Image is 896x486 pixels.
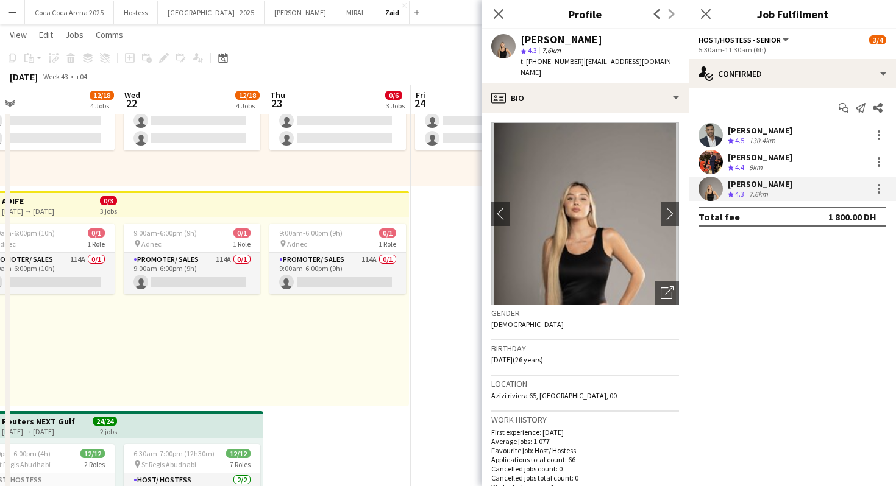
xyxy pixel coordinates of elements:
[100,196,117,205] span: 0/3
[386,101,405,110] div: 3 Jobs
[491,437,679,446] p: Average jobs: 1.077
[491,473,679,482] p: Cancelled jobs total count: 0
[689,6,896,22] h3: Job Fulfilment
[491,122,679,305] img: Crew avatar or photo
[96,29,123,40] span: Comms
[539,46,563,55] span: 7.6km
[269,253,406,294] app-card-role: Promoter/ Sales114A0/19:00am-6:00pm (9h)
[2,206,54,216] div: [DATE] → [DATE]
[87,239,105,248] span: 1 Role
[133,228,197,238] span: 9:00am-6:00pm (9h)
[375,1,410,24] button: Zaid
[39,29,53,40] span: Edit
[491,464,679,473] p: Cancelled jobs count: 0
[233,228,251,238] span: 0/1
[34,27,58,43] a: Edit
[158,1,265,24] button: [GEOGRAPHIC_DATA] - 2025
[133,449,215,458] span: 6:30am-7:00pm (12h30m)
[93,417,117,426] span: 24/24
[287,239,307,248] span: Adnec
[141,460,196,469] span: St Regis Abudhabi
[482,6,689,22] h3: Profile
[491,428,679,437] p: First experience: [DATE]
[521,34,602,45] div: [PERSON_NAME]
[5,27,32,43] a: View
[747,136,778,146] div: 130.4km
[124,90,140,100] span: Wed
[65,29,84,40] span: Jobs
[521,57,675,77] span: | [EMAIL_ADDRESS][DOMAIN_NAME]
[100,426,117,436] div: 2 jobs
[491,308,679,319] h3: Gender
[40,72,71,81] span: Week 43
[90,91,114,100] span: 12/18
[735,136,744,145] span: 4.5
[415,91,552,150] app-card-role: Promoter/ Sales0/210:00am-4:00pm (6h)
[491,446,679,455] p: Favourite job: Host/ Hostess
[124,91,260,150] app-card-role: Promoter/ Sales0/210:00am-4:00pm (6h)
[60,27,88,43] a: Jobs
[385,91,402,100] span: 0/6
[482,83,689,113] div: Bio
[828,211,876,223] div: 1 800.00 DH
[236,101,259,110] div: 4 Jobs
[735,163,744,172] span: 4.4
[528,46,537,55] span: 4.3
[2,195,54,206] h3: ADIFE
[269,91,406,150] app-card-role: Promoter/ Sales0/210:00am-4:00pm (6h)
[10,71,38,83] div: [DATE]
[2,416,75,427] h3: Reuters NEXT Gulf
[270,90,285,100] span: Thu
[100,205,117,216] div: 3 jobs
[491,455,679,464] p: Applications total count: 66
[728,152,792,163] div: [PERSON_NAME]
[336,1,375,24] button: MIRAL
[699,45,886,54] div: 5:30am-11:30am (6h)
[379,228,396,238] span: 0/1
[265,1,336,24] button: [PERSON_NAME]
[491,355,543,364] span: [DATE] (26 years)
[25,1,114,24] button: Coca Coca Arena 2025
[279,228,343,238] span: 9:00am-6:00pm (9h)
[88,228,105,238] span: 0/1
[379,239,396,248] span: 1 Role
[699,35,791,44] button: Host/Hostess - Senior
[689,59,896,88] div: Confirmed
[699,35,781,44] span: Host/Hostess - Senior
[91,27,128,43] a: Comms
[491,320,564,329] span: [DEMOGRAPHIC_DATA]
[141,239,162,248] span: Adnec
[869,35,886,44] span: 3/4
[491,391,617,400] span: Azizi riviera 65, [GEOGRAPHIC_DATA], 00
[747,163,765,173] div: 9km
[226,449,251,458] span: 12/12
[124,224,260,294] app-job-card: 9:00am-6:00pm (9h)0/1 Adnec1 RolePromoter/ Sales114A0/19:00am-6:00pm (9h)
[10,29,27,40] span: View
[90,101,113,110] div: 4 Jobs
[235,91,260,100] span: 12/18
[747,189,770,200] div: 7.6km
[80,449,105,458] span: 12/12
[655,281,679,305] div: Open photos pop-in
[269,224,406,294] app-job-card: 9:00am-6:00pm (9h)0/1 Adnec1 RolePromoter/ Sales114A0/19:00am-6:00pm (9h)
[728,125,792,136] div: [PERSON_NAME]
[491,414,679,425] h3: Work history
[2,427,75,436] div: [DATE] → [DATE]
[521,57,584,66] span: t. [PHONE_NUMBER]
[728,178,792,189] div: [PERSON_NAME]
[416,90,425,100] span: Fri
[491,343,679,354] h3: Birthday
[233,239,251,248] span: 1 Role
[268,96,285,110] span: 23
[124,253,260,294] app-card-role: Promoter/ Sales114A0/19:00am-6:00pm (9h)
[114,1,158,24] button: Hostess
[414,96,425,110] span: 24
[230,460,251,469] span: 7 Roles
[699,211,740,223] div: Total fee
[84,460,105,469] span: 2 Roles
[735,189,744,199] span: 4.3
[76,72,87,81] div: +04
[123,96,140,110] span: 22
